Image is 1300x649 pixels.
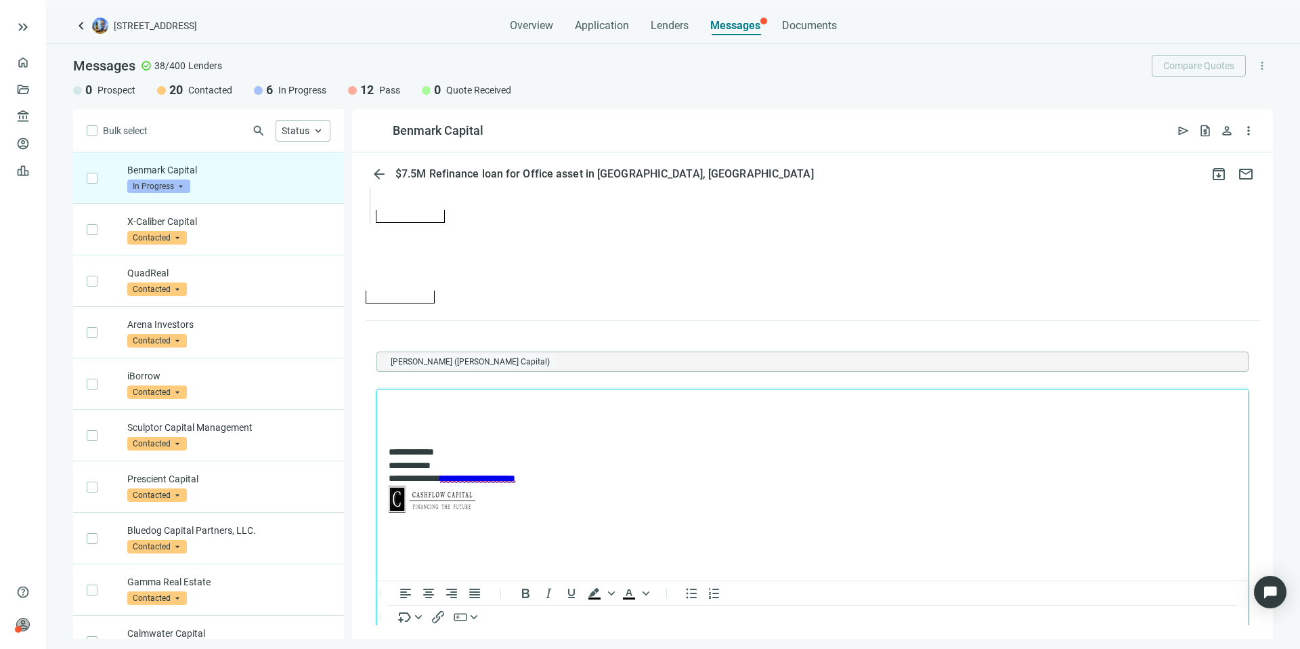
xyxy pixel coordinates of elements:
button: request_quote [1194,120,1216,142]
span: Prospect [97,83,135,97]
span: person [16,618,30,631]
span: Documents [782,19,837,33]
span: 0 [434,82,441,98]
button: Underline [560,585,583,602]
button: Bullet list [680,585,703,602]
span: In Progress [278,83,326,97]
div: Open Intercom Messenger [1254,576,1286,608]
span: Contacted [127,437,187,451]
p: Benmark Capital [127,163,330,177]
button: arrow_back [366,161,393,188]
button: Numbered list [703,585,726,602]
button: Compare Quotes [1152,55,1246,77]
p: iBorrow [127,369,330,383]
span: arrow_back [371,166,387,182]
span: help [16,585,30,599]
button: Insert/edit link [427,609,450,625]
span: more_vert [1242,124,1255,138]
span: search [252,124,265,138]
span: Messages [710,19,760,32]
span: Contacted [127,540,187,553]
p: Sculptor Capital Management [127,421,330,434]
span: request_quote [1198,124,1212,138]
span: Application [575,19,629,33]
div: Text color Black [617,585,651,602]
p: X-Caliber Capital [127,215,330,228]
span: 38/400 [154,59,186,72]
span: keyboard_arrow_up [312,125,324,137]
iframe: Rich Text Area [377,390,1248,581]
span: send [1177,124,1190,138]
span: Contacted [127,334,187,348]
button: Align left [394,585,417,602]
span: Status [282,125,309,136]
span: Quote Received [446,83,511,97]
span: Contacted [127,385,187,399]
span: person [1220,124,1234,138]
span: check_circle [141,60,152,71]
p: Bluedog Capital Partners, LLC. [127,524,330,537]
div: $7.5M Refinance loan for Office asset in [GEOGRAPHIC_DATA], [GEOGRAPHIC_DATA] [393,167,817,181]
span: In Progress [127,180,190,193]
span: more_vert [1256,60,1268,72]
span: Lenders [188,59,222,72]
span: Messages [73,58,135,74]
div: Benmark Capital [393,123,483,139]
span: account_balance [16,110,26,123]
span: 6 [266,82,273,98]
p: Arena Investors [127,318,330,331]
button: mail [1232,161,1259,188]
button: Align center [417,585,440,602]
button: person [1216,120,1238,142]
span: Pass [379,83,400,97]
span: Contacted [127,282,187,296]
span: Contacted [127,231,187,245]
p: QuadReal [127,266,330,280]
span: Contacted [188,83,232,97]
p: Gamma Real Estate [127,575,330,589]
img: deal-logo [92,18,108,34]
a: keyboard_arrow_left [73,18,89,34]
span: [STREET_ADDRESS] [114,19,197,33]
span: Overview [510,19,553,33]
span: [PERSON_NAME] ([PERSON_NAME] Capital) [391,355,550,369]
span: Lenders [651,19,689,33]
span: mail [1238,166,1254,182]
button: archive [1205,161,1232,188]
button: more_vert [1251,55,1273,77]
span: Contacted [127,591,187,605]
button: more_vert [1238,120,1259,142]
button: keyboard_double_arrow_right [15,19,31,35]
button: Justify [463,585,486,602]
span: 0 [85,82,92,98]
span: archive [1211,166,1227,182]
div: Background color Black [583,585,617,602]
span: Marshall Dickson (Benmark Capital) [385,355,555,369]
button: Italic [537,585,560,602]
p: Prescient Capital [127,472,330,486]
button: Align right [440,585,463,602]
span: Bulk select [103,123,148,138]
span: Contacted [127,488,187,502]
button: Bold [514,585,537,602]
p: Calmwater Capital [127,627,330,640]
button: Insert merge tag [394,609,427,625]
span: 12 [360,82,374,98]
span: 20 [169,82,183,98]
button: send [1173,120,1194,142]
